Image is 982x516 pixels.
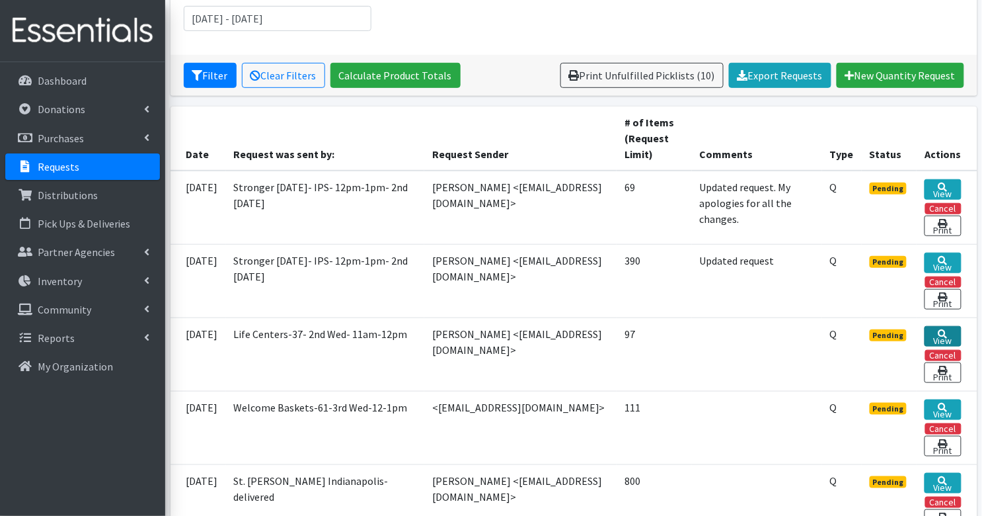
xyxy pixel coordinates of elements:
[925,179,961,200] a: View
[862,107,917,171] th: Status
[170,244,226,318] td: [DATE]
[226,171,424,245] td: Stronger [DATE]- IPS- 12pm-1pm- 2nd [DATE]
[925,350,962,361] button: Cancel
[38,189,98,202] p: Distributions
[38,160,79,173] p: Requests
[38,103,85,116] p: Donations
[38,245,115,259] p: Partner Agencies
[692,244,822,318] td: Updated request
[870,403,907,415] span: Pending
[330,63,461,88] a: Calculate Product Totals
[925,473,961,494] a: View
[5,67,160,94] a: Dashboard
[5,9,160,53] img: HumanEssentials
[184,63,237,88] button: Filter
[5,268,160,294] a: Inventory
[925,216,961,236] a: Print
[692,171,822,245] td: Updated request. My apologies for all the changes.
[830,474,837,488] abbr: Quantity
[925,363,961,383] a: Print
[729,63,831,88] a: Export Requests
[5,325,160,351] a: Reports
[38,132,84,145] p: Purchases
[925,289,961,310] a: Print
[5,239,160,265] a: Partner Agencies
[38,74,87,87] p: Dashboard
[38,217,131,230] p: Pick Ups & Deliveries
[424,318,617,391] td: [PERSON_NAME] <[EMAIL_ADDRESS][DOMAIN_NAME]>
[170,391,226,464] td: [DATE]
[560,63,724,88] a: Print Unfulfilled Picklists (10)
[5,153,160,180] a: Requests
[617,171,692,245] td: 69
[830,327,837,341] abbr: Quantity
[424,171,617,245] td: [PERSON_NAME] <[EMAIL_ADDRESS][DOMAIN_NAME]>
[424,107,617,171] th: Request Sender
[870,329,907,341] span: Pending
[424,244,617,318] td: [PERSON_NAME] <[EMAIL_ADDRESS][DOMAIN_NAME]>
[170,318,226,391] td: [DATE]
[226,107,424,171] th: Request was sent by:
[925,400,961,420] a: View
[5,125,160,151] a: Purchases
[226,318,424,391] td: Life Centers-37- 2nd Wed- 11am-12pm
[242,63,325,88] a: Clear Filters
[692,107,822,171] th: Comments
[38,303,91,316] p: Community
[5,96,160,122] a: Donations
[870,256,907,268] span: Pending
[38,360,113,373] p: My Organization
[837,63,964,88] a: New Quantity Request
[925,436,961,456] a: Print
[917,107,977,171] th: Actions
[617,107,692,171] th: # of Items (Request Limit)
[226,244,424,318] td: Stronger [DATE]- IPS- 12pm-1pm- 2nd [DATE]
[870,183,907,194] span: Pending
[38,275,82,288] p: Inventory
[5,353,160,380] a: My Organization
[925,423,962,435] button: Cancel
[925,203,962,214] button: Cancel
[184,6,371,31] input: January 1, 2011 - December 31, 2011
[226,391,424,464] td: Welcome Baskets-61-3rd Wed-12-1pm
[925,326,961,347] a: View
[617,244,692,318] td: 390
[870,476,907,488] span: Pending
[822,107,862,171] th: Type
[617,318,692,391] td: 97
[5,210,160,237] a: Pick Ups & Deliveries
[5,296,160,323] a: Community
[925,253,961,273] a: View
[424,391,617,464] td: <[EMAIL_ADDRESS][DOMAIN_NAME]>
[170,171,226,245] td: [DATE]
[925,277,962,288] button: Cancel
[925,497,962,508] button: Cancel
[5,182,160,208] a: Distributions
[617,391,692,464] td: 111
[830,401,837,414] abbr: Quantity
[830,254,837,267] abbr: Quantity
[170,107,226,171] th: Date
[830,181,837,194] abbr: Quantity
[38,331,75,345] p: Reports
